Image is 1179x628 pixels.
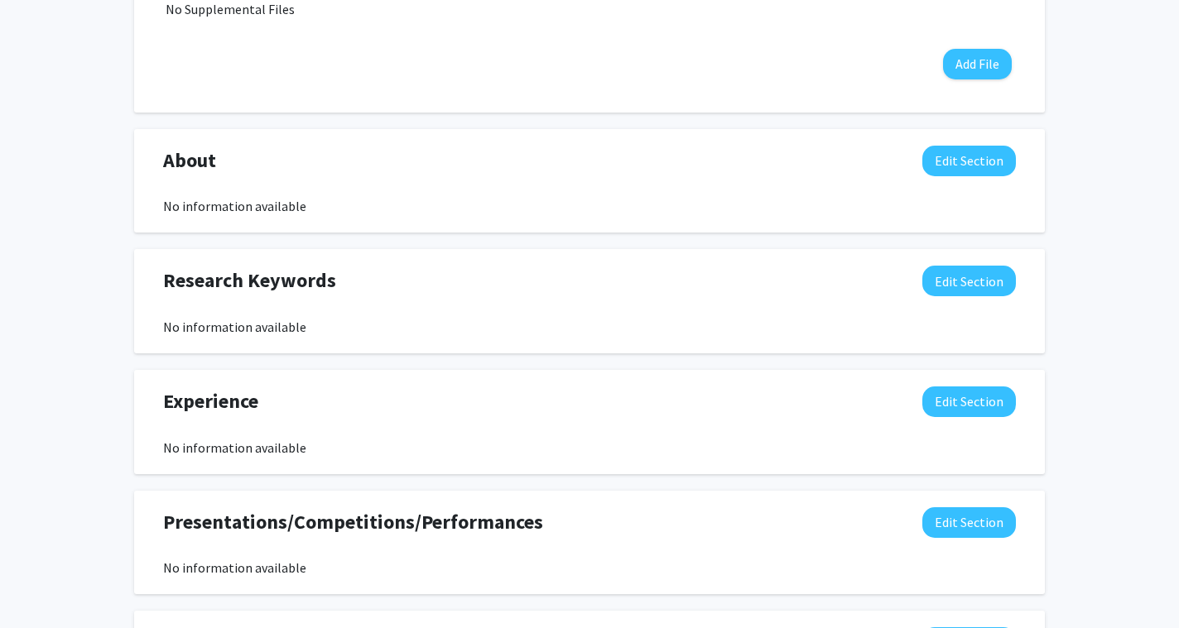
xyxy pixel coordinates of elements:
[943,49,1012,79] button: Add File
[922,146,1016,176] button: Edit About
[163,146,216,175] span: About
[163,317,1016,337] div: No information available
[163,196,1016,216] div: No information available
[922,266,1016,296] button: Edit Research Keywords
[163,558,1016,578] div: No information available
[922,507,1016,538] button: Edit Presentations/Competitions/Performances
[922,386,1016,417] button: Edit Experience
[163,438,1016,458] div: No information available
[163,386,258,416] span: Experience
[163,266,336,295] span: Research Keywords
[163,507,543,537] span: Presentations/Competitions/Performances
[12,554,70,616] iframe: Chat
